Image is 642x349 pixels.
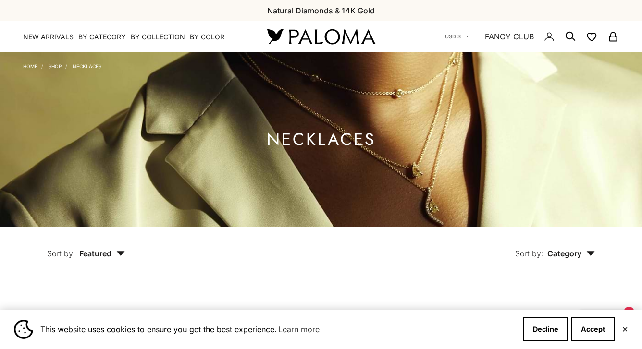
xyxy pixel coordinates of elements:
span: Sort by: [47,249,75,258]
summary: By Category [78,32,126,42]
span: Sort by: [515,249,543,258]
a: Home [23,63,37,69]
a: Necklaces [73,63,101,69]
summary: By Color [190,32,224,42]
img: Cookie banner [14,320,33,339]
nav: Secondary navigation [445,21,619,52]
a: FANCY CLUB [485,30,534,43]
span: USD $ [445,32,461,41]
h1: Necklaces [267,133,376,145]
summary: By Collection [131,32,185,42]
p: Natural Diamonds & 14K Gold [267,4,375,17]
span: Category [547,249,595,258]
button: Sort by: Featured [25,227,147,267]
button: Close [622,326,628,332]
a: Shop [49,63,62,69]
a: Learn more [277,322,321,337]
a: NEW ARRIVALS [23,32,74,42]
button: Accept [571,317,615,341]
span: This website uses cookies to ensure you get the best experience. [40,322,516,337]
nav: Breadcrumb [23,61,101,69]
nav: Primary navigation [23,32,244,42]
span: Featured [79,249,125,258]
button: USD $ [445,32,470,41]
button: Sort by: Category [493,227,617,267]
button: Decline [523,317,568,341]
